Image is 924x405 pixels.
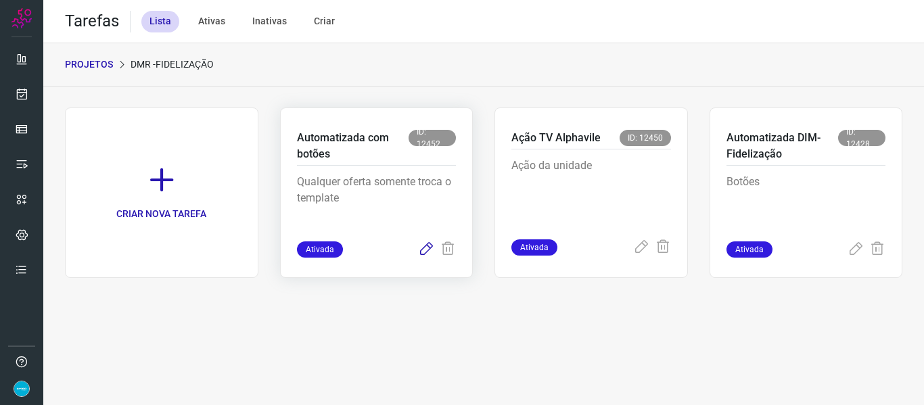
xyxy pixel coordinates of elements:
img: 86fc21c22a90fb4bae6cb495ded7e8f6.png [14,381,30,397]
p: Automatizada DIM- Fidelização [726,130,839,162]
p: PROJETOS [65,57,113,72]
h2: Tarefas [65,11,119,31]
p: Ação TV Alphavile [511,130,601,146]
span: Ativada [297,241,343,258]
span: ID: 12452 [409,130,456,146]
span: ID: 12428 [838,130,885,146]
p: CRIAR NOVA TAREFA [116,207,206,221]
p: Ação da unidade [511,158,671,225]
a: CRIAR NOVA TAREFA [65,108,258,278]
p: Botões [726,174,886,241]
div: Inativas [244,11,295,32]
span: Ativada [726,241,772,258]
div: Criar [306,11,343,32]
div: Ativas [190,11,233,32]
span: Ativada [511,239,557,256]
p: Qualquer oferta somente troca o template [297,174,457,241]
p: DMR -Fidelização [131,57,214,72]
div: Lista [141,11,179,32]
span: ID: 12450 [620,130,671,146]
img: Logo [11,8,32,28]
p: Automatizada com botões [297,130,409,162]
